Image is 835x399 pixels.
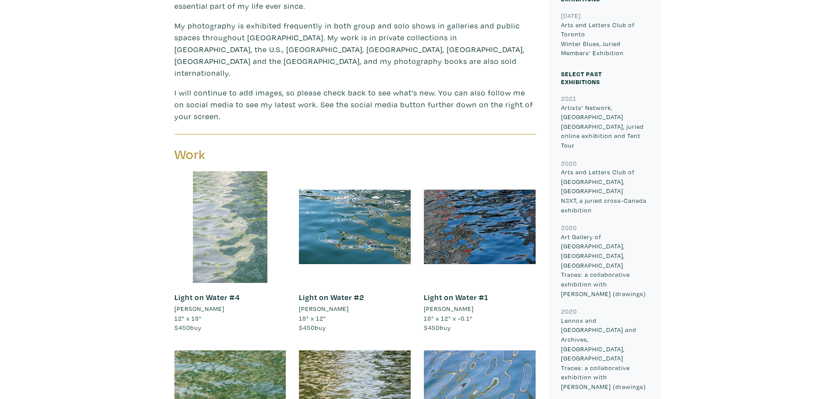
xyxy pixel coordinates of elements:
[299,314,326,322] span: 18" x 12"
[174,20,536,79] p: My photography is exhibited frequently in both group and solo shows in galleries and public space...
[174,323,190,332] span: $450
[561,103,649,150] p: Artists' Network, [GEOGRAPHIC_DATA] [GEOGRAPHIC_DATA], juried online exhibition and Tent Tour
[424,304,536,314] a: [PERSON_NAME]
[174,304,286,314] a: [PERSON_NAME]
[561,232,649,298] p: Art Gallery of [GEOGRAPHIC_DATA], [GEOGRAPHIC_DATA], [GEOGRAPHIC_DATA] Traces: a collaborative ex...
[174,304,224,314] li: [PERSON_NAME]
[561,94,576,102] small: 2021
[561,159,577,167] small: 2020
[561,167,649,215] p: Arts and Letters Club of [GEOGRAPHIC_DATA], [GEOGRAPHIC_DATA] N3XT, a juried cross-Canada exhibition
[299,304,349,314] li: [PERSON_NAME]
[561,223,577,232] small: 2020
[561,307,577,315] small: 2020
[174,323,202,332] span: buy
[561,316,649,392] p: Lennox and [GEOGRAPHIC_DATA] and Archives, [GEOGRAPHIC_DATA], [GEOGRAPHIC_DATA] Traces: a collabo...
[299,292,364,302] a: Light on Water #2
[174,87,536,122] p: I will continue to add images, so please check back to see what's new. You can also follow me on ...
[424,323,440,332] span: $450
[174,146,349,163] h3: Work
[174,292,240,302] a: Light on Water #4
[299,304,411,314] a: [PERSON_NAME]
[424,292,488,302] a: Light on Water #1
[561,11,581,20] small: [DATE]
[424,323,451,332] span: buy
[561,20,649,58] p: Arts and Letters Club of Toronto Winter Blues, Juried Members' Exhibition
[299,323,326,332] span: buy
[174,314,202,322] span: 12" x 18"
[299,323,315,332] span: $450
[424,304,474,314] li: [PERSON_NAME]
[424,314,473,322] span: 18" x 12" x -0.1"
[561,70,602,86] small: Select Past Exhibitions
